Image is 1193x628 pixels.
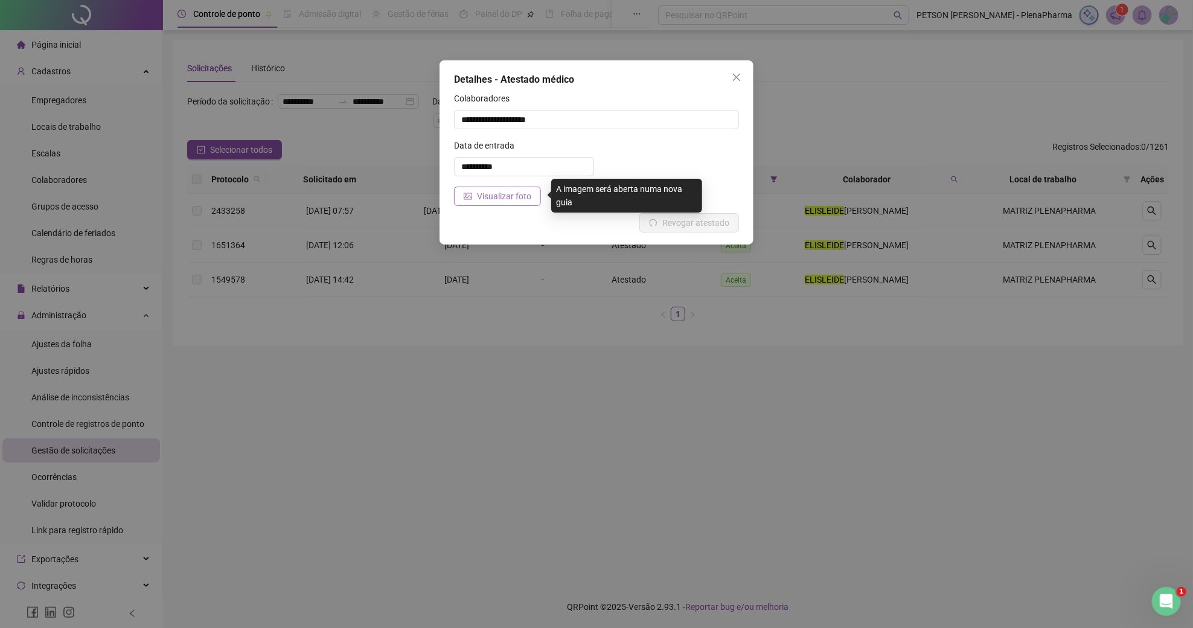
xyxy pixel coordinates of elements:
iframe: Intercom live chat [1152,587,1181,616]
button: Close [727,68,746,87]
label: Colaboradores [454,92,517,105]
span: 1 [1177,587,1186,597]
div: A imagem será aberta numa nova guia [551,179,702,213]
button: Visualizar foto [454,187,541,206]
label: Data de entrada [454,139,522,152]
span: Visualizar foto [477,190,531,203]
span: close [732,72,741,82]
span: picture [464,192,472,200]
button: Revogar atestado [639,213,739,232]
div: Detalhes - Atestado médico [454,72,739,87]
